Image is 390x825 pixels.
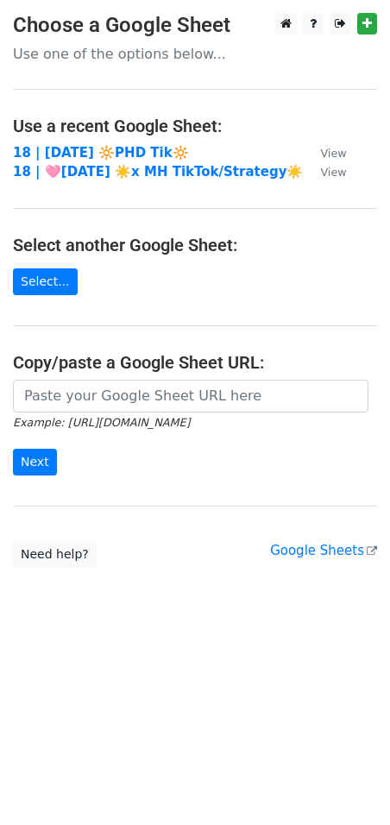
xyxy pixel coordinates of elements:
[13,164,303,179] a: 18 | 🩷[DATE] ☀️x MH TikTok/Strategy☀️
[320,166,346,179] small: View
[13,45,377,63] p: Use one of the options below...
[13,268,78,295] a: Select...
[270,543,377,558] a: Google Sheets
[13,416,190,429] small: Example: [URL][DOMAIN_NAME]
[13,449,57,475] input: Next
[13,116,377,136] h4: Use a recent Google Sheet:
[13,145,189,161] a: 18 | [DATE] 🔆PHD Tik🔆
[13,235,377,255] h4: Select another Google Sheet:
[13,380,368,412] input: Paste your Google Sheet URL here
[303,164,346,179] a: View
[320,147,346,160] small: View
[303,145,346,161] a: View
[13,13,377,38] h3: Choose a Google Sheet
[13,352,377,373] h4: Copy/paste a Google Sheet URL:
[13,541,97,568] a: Need help?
